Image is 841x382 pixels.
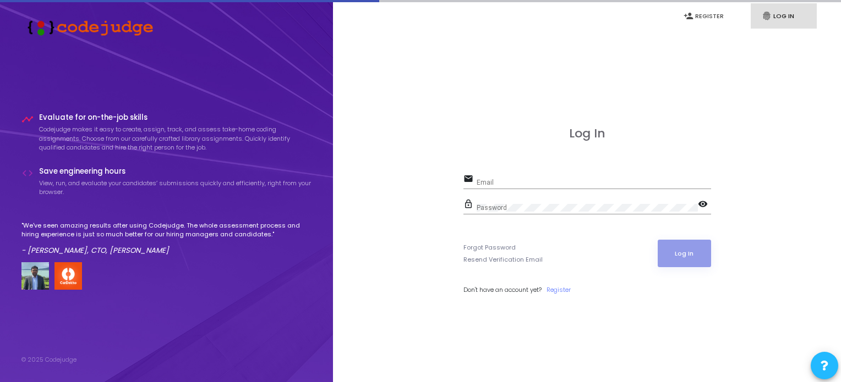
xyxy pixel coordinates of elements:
h4: Evaluate for on-the-job skills [39,113,312,122]
mat-icon: lock_outline [463,198,477,212]
input: Email [477,179,711,186]
img: user image [21,262,49,290]
a: Register [547,285,571,295]
i: person_add [684,11,693,21]
span: Don't have an account yet? [463,285,542,294]
i: timeline [21,113,34,125]
p: View, run, and evaluate your candidates’ submissions quickly and efficiently, right from your bro... [39,179,312,197]
i: fingerprint [762,11,772,21]
p: "We've seen amazing results after using Codejudge. The whole assessment process and hiring experi... [21,221,312,239]
div: © 2025 Codejudge [21,355,77,364]
h3: Log In [463,126,711,141]
a: fingerprintLog In [751,3,817,29]
mat-icon: visibility [698,198,711,212]
img: company-logo [54,262,82,290]
mat-icon: email [463,173,477,186]
i: code [21,167,34,179]
a: Resend Verification Email [463,255,543,264]
a: person_addRegister [673,3,739,29]
button: Log In [658,240,711,267]
p: Codejudge makes it easy to create, assign, track, and assess take-home coding assignments. Choose... [39,125,312,152]
a: Forgot Password [463,243,516,252]
em: - [PERSON_NAME], CTO, [PERSON_NAME] [21,245,169,256]
h4: Save engineering hours [39,167,312,176]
